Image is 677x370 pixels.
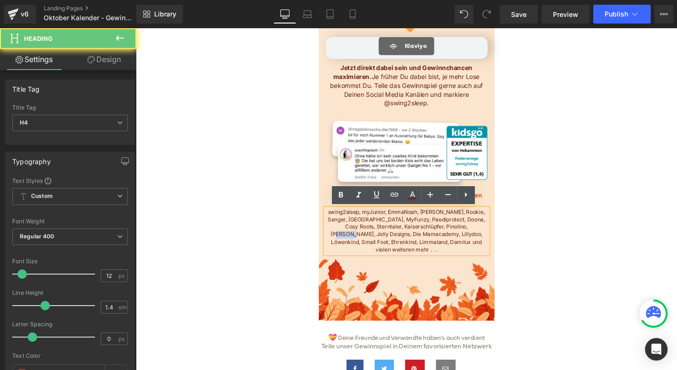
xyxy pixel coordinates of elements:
span: Oktober Kalender - Gewinnspiel [44,14,134,22]
button: Undo [455,5,473,24]
span: Preview [553,9,578,19]
span: Klaviyo [283,13,306,24]
h4: swing2sleep, myJunior, EmmaNoah, [PERSON_NAME], Rookie, Senger, [GEOGRAPHIC_DATA], MyFunzy, Paedi... [199,189,370,237]
span: Heading [24,35,53,42]
a: New Library [136,5,183,24]
a: Mobile [341,5,364,24]
a: v6 [4,5,36,24]
div: Title Tag [12,104,128,111]
div: Typography [12,152,51,165]
h4: Je früher Du dabei bist, je mehr Lose bekommst Du. Teile das Gewinnspiel gerne auch auf Deinen So... [199,37,370,83]
button: Redo [477,5,496,24]
a: Laptop [296,5,319,24]
span: Save [511,9,527,19]
div: Open Intercom Messenger [645,338,668,361]
strong: Jetzt direkt dabei sein und Gewinnchancen maximieren. [208,38,354,55]
span: px [118,273,126,279]
button: More [654,5,673,24]
button: Publish [593,5,651,24]
a: Preview [542,5,590,24]
span: px [118,336,126,342]
div: Letter Spacing [12,321,128,328]
a: Desktop [274,5,296,24]
a: Tablet [319,5,341,24]
a: Design [70,49,138,70]
b: H4 [20,119,28,126]
a: Landing Pages [44,5,152,12]
h3: 🎁 Gewinne unter anderen von folgenden Marken [199,171,370,180]
div: Line Height [12,290,128,296]
div: v6 [19,8,31,20]
div: Font Size [12,258,128,265]
b: Custom [31,192,53,200]
span: em [118,304,126,310]
span: Library [154,10,176,18]
span: Publish [605,10,628,18]
div: Font Weight [12,218,128,225]
b: Regular 400 [20,233,55,240]
div: Title Tag [12,80,40,93]
div: Text Styles [12,177,128,184]
div: Text Color [12,353,128,359]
